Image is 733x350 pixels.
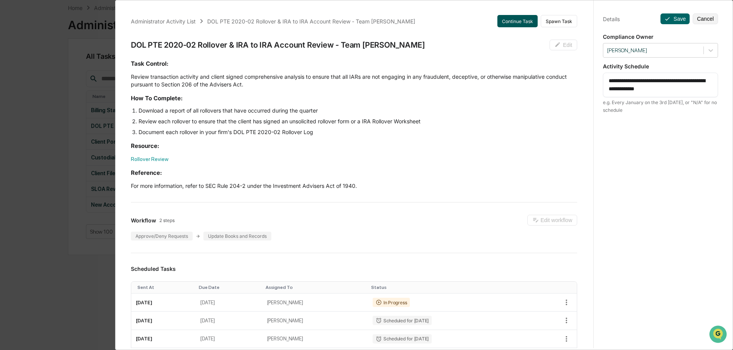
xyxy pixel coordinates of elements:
li: Download a report of all rollovers that have occurred during the quarter [139,107,577,114]
div: We're available if you need us! [26,66,97,73]
span: Pylon [76,130,93,136]
strong: Resource: [131,142,159,149]
div: Toggle SortBy [199,285,259,290]
li: Review each rollover to ensure that the client has signed an unsolicited rollover form or a IRA R... [139,118,577,125]
div: Toggle SortBy [137,285,193,290]
td: [DATE] [131,294,196,312]
td: [PERSON_NAME] [262,330,368,348]
button: Cancel [693,13,718,24]
a: 🖐️Preclearance [5,94,53,108]
p: Review transaction activity and client signed comprehensive analysis to ensure that all IARs are ... [131,73,577,88]
p: Compliance Owner [603,33,718,40]
a: Rollover Review [131,156,168,162]
td: [PERSON_NAME] [262,294,368,312]
div: Scheduled for [DATE] [373,316,432,325]
strong: Task Control: [131,60,168,67]
a: Powered byPylon [54,130,93,136]
span: Data Lookup [15,111,48,119]
h3: Scheduled Tasks [131,265,577,272]
button: Edit [550,40,577,50]
span: Preclearance [15,97,50,105]
td: [DATE] [131,330,196,348]
div: Toggle SortBy [371,285,525,290]
span: Workflow [131,217,156,224]
td: [PERSON_NAME] [262,312,368,330]
div: In Progress [373,298,410,307]
div: 🔎 [8,112,14,118]
div: DOL PTE 2020-02 Rollover & IRA to IRA Account Review - Team [PERSON_NAME] [131,40,424,50]
div: e.g. Every January on the 3rd [DATE], or "N/A" for no schedule [603,99,718,114]
p: For more information, refer to SEC Rule 204-2 under the Investment Advisers Act of 1940. [131,182,577,190]
div: Approve/Deny Requests [131,232,193,241]
a: 🔎Data Lookup [5,108,51,122]
img: 1746055101610-c473b297-6a78-478c-a979-82029cc54cd1 [8,59,21,73]
td: [DATE] [196,294,262,312]
strong: Reference: [131,169,162,176]
a: 🗄️Attestations [53,94,98,108]
button: Start new chat [130,61,140,70]
p: Activity Schedule [603,63,718,70]
span: 2 steps [159,217,175,223]
div: Details [603,16,620,22]
button: Spawn Task [541,15,577,27]
button: Continue Task [497,15,538,27]
div: Toggle SortBy [266,285,365,290]
div: Start new chat [26,59,126,66]
li: Document each rollover in your firm's DOL PTE 2020-02 Rollover Log [139,128,577,136]
div: DOL PTE 2020-02 Rollover & IRA to IRA Account Review - Team [PERSON_NAME] [207,18,415,25]
p: How can we help? [8,16,140,28]
div: Scheduled for [DATE] [373,334,432,343]
td: [DATE] [196,330,262,348]
strong: How To Complete: [131,95,183,102]
div: 🗄️ [56,98,62,104]
button: Edit workflow [527,215,577,226]
button: Save [660,13,690,24]
td: [DATE] [131,312,196,330]
div: Administrator Activity List [131,18,196,25]
iframe: Open customer support [708,325,729,345]
div: 🖐️ [8,98,14,104]
div: Update Books and Records [203,232,271,241]
span: Attestations [63,97,95,105]
td: [DATE] [196,312,262,330]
